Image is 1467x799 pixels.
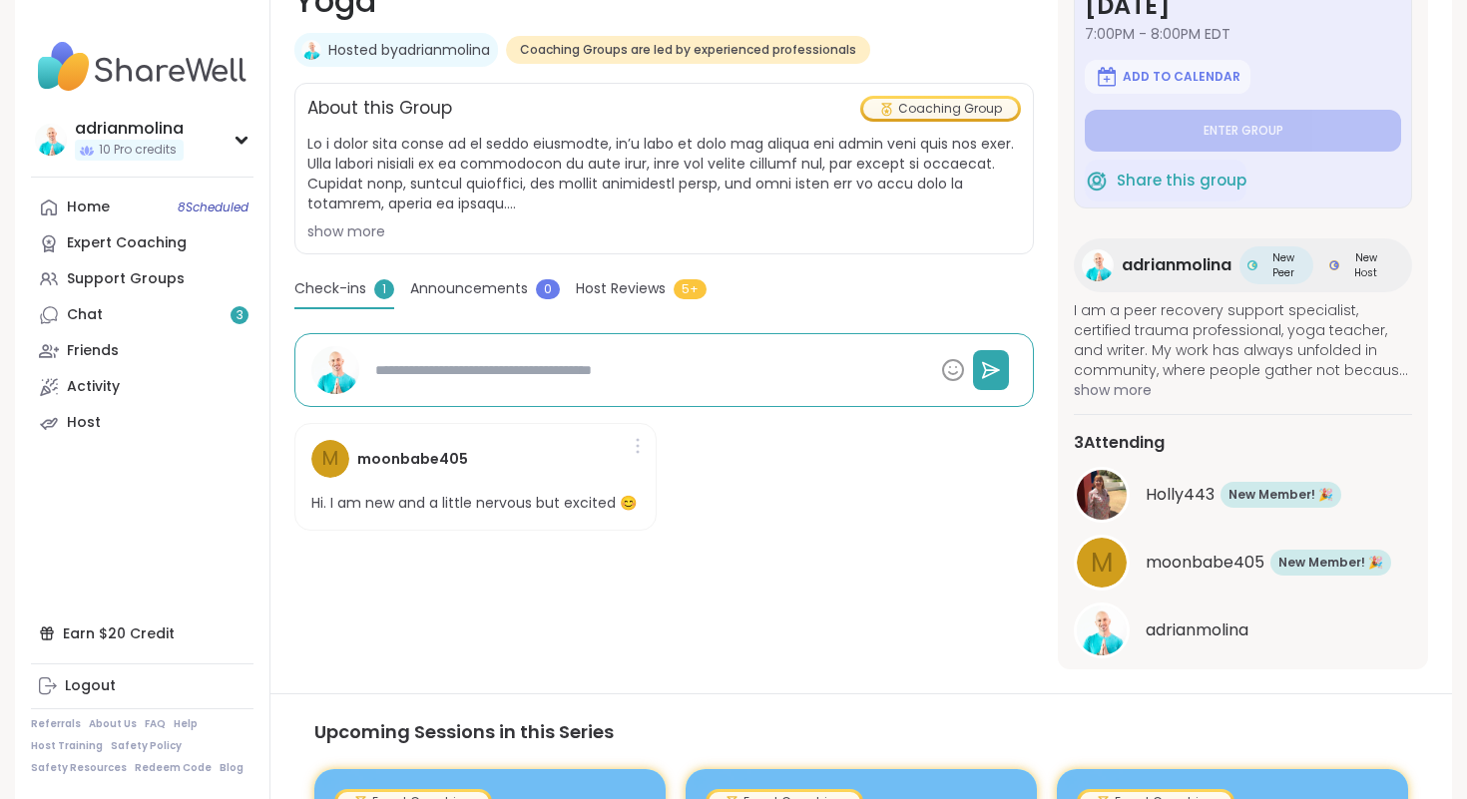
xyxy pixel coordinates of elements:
span: Announcements [410,278,528,299]
a: Activity [31,369,253,405]
button: Enter group [1085,110,1401,152]
img: New Peer [1247,260,1257,270]
div: Coaching Group [863,99,1018,119]
img: adrianmolina [301,40,321,60]
h4: moonbabe405 [357,449,468,470]
a: Host [31,405,253,441]
span: Holly443 [1146,483,1215,507]
span: Lo i dolor sita conse ad el seddo eiusmodte, in’u labo et dolo mag aliqua eni admin veni quis nos... [307,134,1021,213]
span: 1 [374,279,394,299]
a: Safety Policy [111,739,182,753]
h3: Upcoming Sessions in this Series [314,718,1408,745]
div: Chat [67,305,103,325]
div: Support Groups [67,269,185,289]
a: Support Groups [31,261,253,297]
a: adrianmolinaadrianmolina [1074,602,1412,658]
span: New Peer [1261,250,1305,280]
span: I am a peer recovery support specialist, certified trauma professional, yoga teacher, and writer.... [1074,300,1412,380]
span: 5+ [674,279,707,299]
a: Chat3 [31,297,253,333]
img: ShareWell Logomark [1095,65,1119,89]
span: m [322,445,338,474]
a: Hosted byadrianmolina [328,40,490,60]
a: Friends [31,333,253,369]
a: Home8Scheduled [31,190,253,225]
div: show more [307,221,1021,241]
img: Holly443 [1077,470,1127,520]
img: New Host [1329,260,1339,270]
img: adrianmolina [1077,605,1127,655]
span: 3 [237,307,244,324]
span: Host Reviews [576,278,666,299]
a: mmoonbabe405New Member! 🎉 [1074,535,1412,591]
img: adrianmolina [1082,249,1114,281]
span: Enter group [1204,123,1283,139]
a: Referrals [31,717,81,731]
h2: About this Group [307,96,452,122]
span: adrianmolina [1146,618,1248,642]
div: Expert Coaching [67,233,187,253]
span: Share this group [1117,170,1246,193]
span: 7:00PM - 8:00PM EDT [1085,24,1401,44]
a: Blog [220,761,244,775]
span: New Host [1343,250,1388,280]
a: Help [174,717,198,731]
div: adrianmolina [75,118,184,140]
span: 10 Pro credits [99,142,177,159]
span: moonbabe405 [1146,551,1264,575]
a: Holly443Holly443New Member! 🎉 [1074,467,1412,523]
button: Add to Calendar [1085,60,1250,94]
a: Safety Resources [31,761,127,775]
div: Home [67,198,110,217]
button: Share this group [1085,160,1246,201]
a: Logout [31,668,253,704]
div: Host [67,413,101,433]
a: adrianmolinaadrianmolinaNew PeerNew PeerNew HostNew Host [1074,238,1412,292]
span: 3 Attending [1074,431,1165,455]
div: Earn $20 Credit [31,615,253,651]
span: 0 [536,279,560,299]
span: New Member! 🎉 [1278,554,1383,572]
div: Logout [65,676,116,696]
a: Host Training [31,739,103,753]
span: adrianmolina [1122,253,1231,277]
span: Check-ins [294,278,366,299]
span: 8 Scheduled [178,200,248,215]
img: adrianmolina [311,346,359,394]
img: ShareWell Logomark [1085,169,1109,193]
div: Activity [67,377,120,397]
span: m [1091,544,1113,583]
a: Redeem Code [135,761,212,775]
img: ShareWell Nav Logo [31,32,253,102]
span: Coaching Groups are led by experienced professionals [520,42,856,58]
img: adrianmolina [35,124,67,156]
a: Expert Coaching [31,225,253,261]
a: About Us [89,717,137,731]
div: Friends [67,341,119,361]
span: Add to Calendar [1123,69,1240,85]
span: New Member! 🎉 [1228,486,1333,504]
span: show more [1074,380,1412,400]
p: Hi. I am new and a little nervous but excited 😊 [311,494,637,514]
a: FAQ [145,717,166,731]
